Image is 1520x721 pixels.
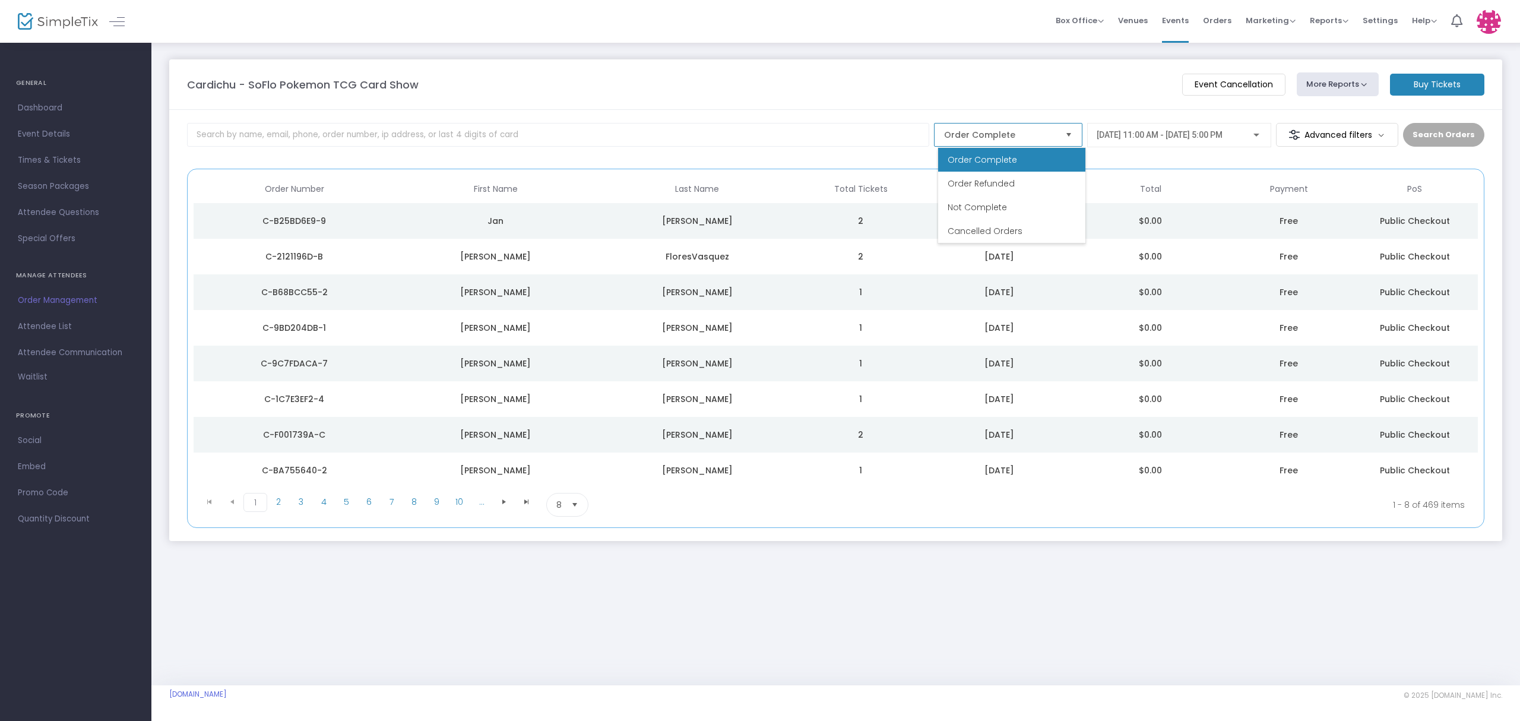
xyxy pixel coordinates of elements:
span: Attendee Communication [18,345,134,360]
div: Fernandez [600,464,795,476]
td: 1 [798,310,924,346]
span: Page 7 [380,493,403,511]
span: Cancelled Orders [948,225,1022,237]
m-panel-title: Cardichu - SoFlo Pokemon TCG Card Show [187,77,419,93]
span: Waitlist [18,371,47,383]
input: Search by name, email, phone, order number, ip address, or last 4 digits of card [187,123,929,147]
m-button: Buy Tickets [1390,74,1484,96]
span: Box Office [1056,15,1104,26]
td: $0.00 [1075,239,1225,274]
span: Page 3 [290,493,312,511]
th: Total Tickets [798,175,924,203]
td: 2 [798,239,924,274]
td: $0.00 [1075,274,1225,310]
div: Jan [398,215,593,227]
span: Public Checkout [1380,358,1450,369]
div: Josh [398,358,593,369]
div: Feldman [600,429,795,441]
div: C-B25BD6E9-9 [197,215,392,227]
span: Public Checkout [1380,429,1450,441]
td: 2 [798,203,924,239]
h4: GENERAL [16,71,135,95]
td: 1 [798,274,924,310]
span: Free [1280,464,1298,476]
div: Thomas [600,322,795,334]
h4: PROMOTE [16,404,135,428]
span: Free [1280,286,1298,298]
span: 8 [556,499,562,511]
span: Free [1280,393,1298,405]
div: C-BA755640-2 [197,464,392,476]
span: Page 9 [425,493,448,511]
td: 2 [798,417,924,453]
div: FloresVasquez [600,251,795,263]
div: Joseph [398,322,593,334]
span: Page 10 [448,493,470,511]
div: 8/16/2025 [927,464,1072,476]
span: PoS [1407,184,1422,194]
span: Orders [1203,5,1231,36]
span: Public Checkout [1380,322,1450,334]
td: $0.00 [1075,381,1225,417]
span: Public Checkout [1380,286,1450,298]
span: Public Checkout [1380,393,1450,405]
span: First Name [474,184,518,194]
div: C-F001739A-C [197,429,392,441]
span: Not Complete [948,201,1007,213]
span: Help [1412,15,1437,26]
span: Venues [1118,5,1148,36]
div: 8/16/2025 [927,358,1072,369]
span: Go to the next page [499,497,509,507]
div: 8/16/2025 [927,322,1072,334]
div: Josh [398,429,593,441]
div: Leon [600,286,795,298]
div: Jorge [398,464,593,476]
h4: MANAGE ATTENDEES [16,264,135,287]
span: Order Refunded [948,178,1015,189]
div: Eric [398,251,593,263]
span: Special Offers [18,231,134,246]
span: Attendee Questions [18,205,134,220]
span: Free [1280,215,1298,227]
span: Times & Tickets [18,153,134,168]
td: 1 [798,453,924,488]
span: Page 2 [267,493,290,511]
span: Social [18,433,134,448]
div: C-9BD204DB-1 [197,322,392,334]
span: Free [1280,429,1298,441]
div: C-9C7FDACA-7 [197,358,392,369]
span: Embed [18,459,134,475]
span: Order Number [265,184,324,194]
span: Free [1280,322,1298,334]
span: Go to the last page [515,493,538,511]
div: Data table [194,175,1478,488]
span: Total [1140,184,1161,194]
span: Public Checkout [1380,464,1450,476]
span: Marketing [1246,15,1296,26]
span: Reports [1310,15,1348,26]
td: $0.00 [1075,310,1225,346]
div: 8/16/2025 [927,215,1072,227]
span: Free [1280,358,1298,369]
span: Public Checkout [1380,215,1450,227]
m-button: Advanced filters [1276,123,1399,147]
span: Page 6 [357,493,380,511]
td: $0.00 [1075,417,1225,453]
button: Select [566,494,583,516]
span: Public Checkout [1380,251,1450,263]
div: Acosta [600,215,795,227]
div: syed [398,393,593,405]
span: Attendee List [18,319,134,334]
div: C-1C7E3EF2-4 [197,393,392,405]
span: Settings [1363,5,1398,36]
button: More Reports [1297,72,1379,96]
div: hamdani [600,393,795,405]
span: Promo Code [18,485,134,501]
div: C-B68BCC55-2 [197,286,392,298]
div: C-2121196D-B [197,251,392,263]
span: Free [1280,251,1298,263]
span: Page 4 [312,493,335,511]
span: Page 11 [470,493,493,511]
td: 1 [798,381,924,417]
span: Events [1162,5,1189,36]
